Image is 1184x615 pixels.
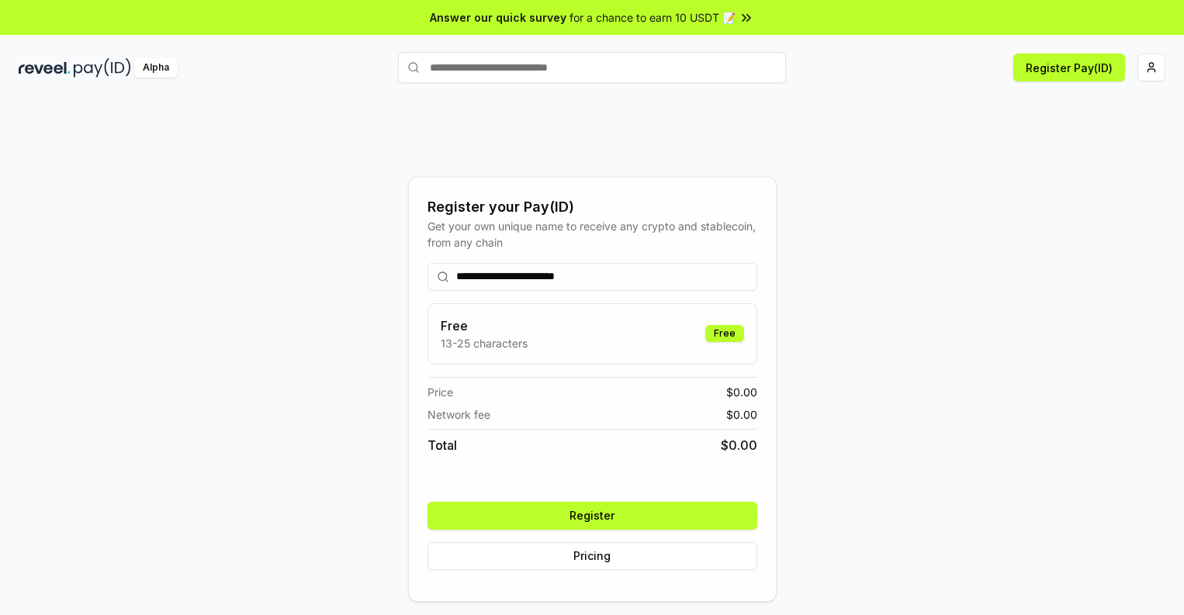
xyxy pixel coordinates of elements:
[441,316,528,335] h3: Free
[1013,54,1125,81] button: Register Pay(ID)
[569,9,736,26] span: for a chance to earn 10 USDT 📝
[705,325,744,342] div: Free
[134,58,178,78] div: Alpha
[428,502,757,530] button: Register
[428,406,490,423] span: Network fee
[726,406,757,423] span: $ 0.00
[428,384,453,400] span: Price
[441,335,528,351] p: 13-25 characters
[428,436,457,454] span: Total
[428,542,757,570] button: Pricing
[721,436,757,454] span: $ 0.00
[726,384,757,400] span: $ 0.00
[430,9,566,26] span: Answer our quick survey
[19,58,71,78] img: reveel_dark
[428,218,757,250] div: Get your own unique name to receive any crypto and stablecoin, from any chain
[74,58,131,78] img: pay_id
[428,196,757,218] div: Register your Pay(ID)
